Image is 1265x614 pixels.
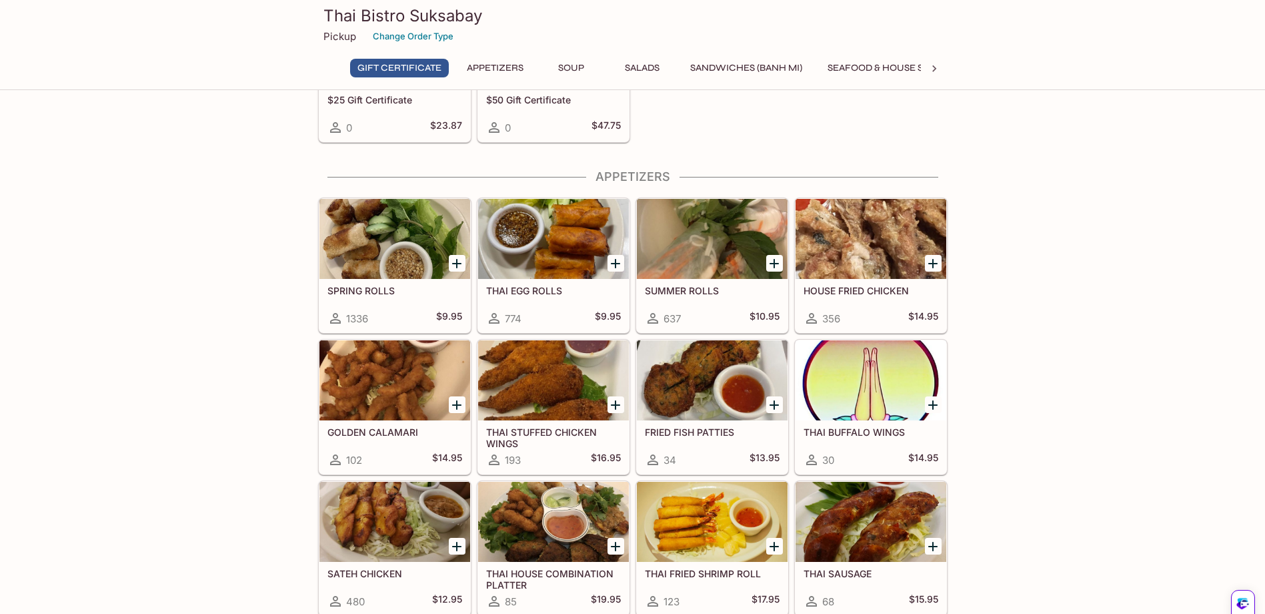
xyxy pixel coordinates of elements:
[505,312,521,325] span: 774
[477,198,629,333] a: THAI EGG ROLLS774$9.95
[541,59,601,77] button: Soup
[505,454,521,467] span: 193
[323,30,356,43] p: Pickup
[908,310,938,326] h5: $14.95
[477,340,629,475] a: THAI STUFFED CHICKEN WINGS193$16.95
[637,340,788,420] div: FRIED FISH PATTIES
[318,170,948,184] h4: Appetizers
[664,595,680,608] span: 123
[820,59,969,77] button: Seafood & House Specials
[486,285,621,296] h5: THAI EGG ROLLS
[796,340,946,420] div: THAI BUFFALO WINGS
[925,396,942,413] button: Add THAI BUFFALO WINGS
[925,255,942,272] button: Add HOUSE FRIED CHICKEN
[612,59,672,77] button: Salads
[430,119,462,135] h5: $23.87
[505,595,517,608] span: 85
[645,426,780,438] h5: FRIED FISH PATTIES
[750,310,780,326] h5: $10.95
[796,482,946,562] div: THAI SAUSAGE
[486,426,621,448] h5: THAI STUFFED CHICKEN WINGS
[796,199,946,279] div: HOUSE FRIED CHICKEN
[327,285,462,296] h5: SPRING ROLLS
[636,198,788,333] a: SUMMER ROLLS637$10.95
[323,5,942,26] h3: Thai Bistro Suksabay
[478,482,629,562] div: THAI HOUSE COMBINATION PLATTER
[645,568,780,579] h5: THAI FRIED SHRIMP ROLL
[486,568,621,590] h5: THAI HOUSE COMBINATION PLATTER
[432,593,462,609] h5: $12.95
[637,482,788,562] div: THAI FRIED SHRIMP ROLL
[822,595,834,608] span: 68
[591,119,621,135] h5: $47.75
[346,454,362,467] span: 102
[346,121,352,134] span: 0
[804,568,938,579] h5: THAI SAUSAGE
[795,340,947,475] a: THAI BUFFALO WINGS30$14.95
[591,593,621,609] h5: $19.95
[750,452,780,468] h5: $13.95
[795,198,947,333] a: HOUSE FRIED CHICKEN356$14.95
[327,94,462,105] h5: $25 Gift Certificate
[766,396,783,413] button: Add FRIED FISH PATTIES
[486,94,621,105] h5: $50 Gift Certificate
[346,312,368,325] span: 1336
[822,454,834,467] span: 30
[766,538,783,555] button: Add THAI FRIED SHRIMP ROLL
[804,285,938,296] h5: HOUSE FRIED CHICKEN
[327,568,462,579] h5: SATEH CHICKEN
[925,538,942,555] button: Add THAI SAUSAGE
[822,312,840,325] span: 356
[436,310,462,326] h5: $9.95
[459,59,531,77] button: Appetizers
[804,426,938,438] h5: THAI BUFFALO WINGS
[664,312,681,325] span: 637
[449,538,465,555] button: Add SATEH CHICKEN
[319,340,470,420] div: GOLDEN CALAMARI
[432,452,462,468] h5: $14.95
[595,310,621,326] h5: $9.95
[319,198,471,333] a: SPRING ROLLS1336$9.95
[607,538,624,555] button: Add THAI HOUSE COMBINATION PLATTER
[350,59,449,77] button: Gift Certificate
[766,255,783,272] button: Add SUMMER ROLLS
[607,396,624,413] button: Add THAI STUFFED CHICKEN WINGS
[752,593,780,609] h5: $17.95
[607,255,624,272] button: Add THAI EGG ROLLS
[909,593,938,609] h5: $15.95
[505,121,511,134] span: 0
[319,199,470,279] div: SPRING ROLLS
[636,340,788,475] a: FRIED FISH PATTIES34$13.95
[319,482,470,562] div: SATEH CHICKEN
[908,452,938,468] h5: $14.95
[319,340,471,475] a: GOLDEN CALAMARI102$14.95
[327,426,462,438] h5: GOLDEN CALAMARI
[367,26,459,47] button: Change Order Type
[346,595,365,608] span: 480
[449,396,465,413] button: Add GOLDEN CALAMARI
[478,199,629,279] div: THAI EGG ROLLS
[1234,594,1252,613] img: wiRPAZEX6Qd5GkipxmnKhIy308phxjiv+EHaKbQ5Ce+h88AAAAASUVORK5CYII=
[664,454,676,467] span: 34
[591,452,621,468] h5: $16.95
[478,340,629,420] div: THAI STUFFED CHICKEN WINGS
[645,285,780,296] h5: SUMMER ROLLS
[683,59,810,77] button: Sandwiches (Banh Mi)
[637,199,788,279] div: SUMMER ROLLS
[449,255,465,272] button: Add SPRING ROLLS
